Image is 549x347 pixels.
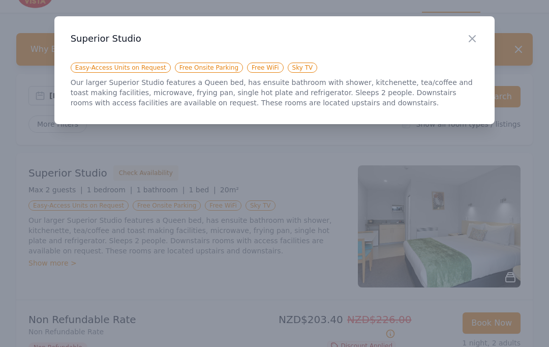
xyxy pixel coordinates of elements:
[71,63,171,73] span: Easy-Access Units on Request
[247,63,284,73] span: Free WiFi
[175,63,243,73] span: Free Onsite Parking
[71,77,479,108] p: Our larger Superior Studio features a Queen bed, has ensuite bathroom with shower, kitchenette, t...
[288,63,318,73] span: Sky TV
[71,33,479,45] h3: Superior Studio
